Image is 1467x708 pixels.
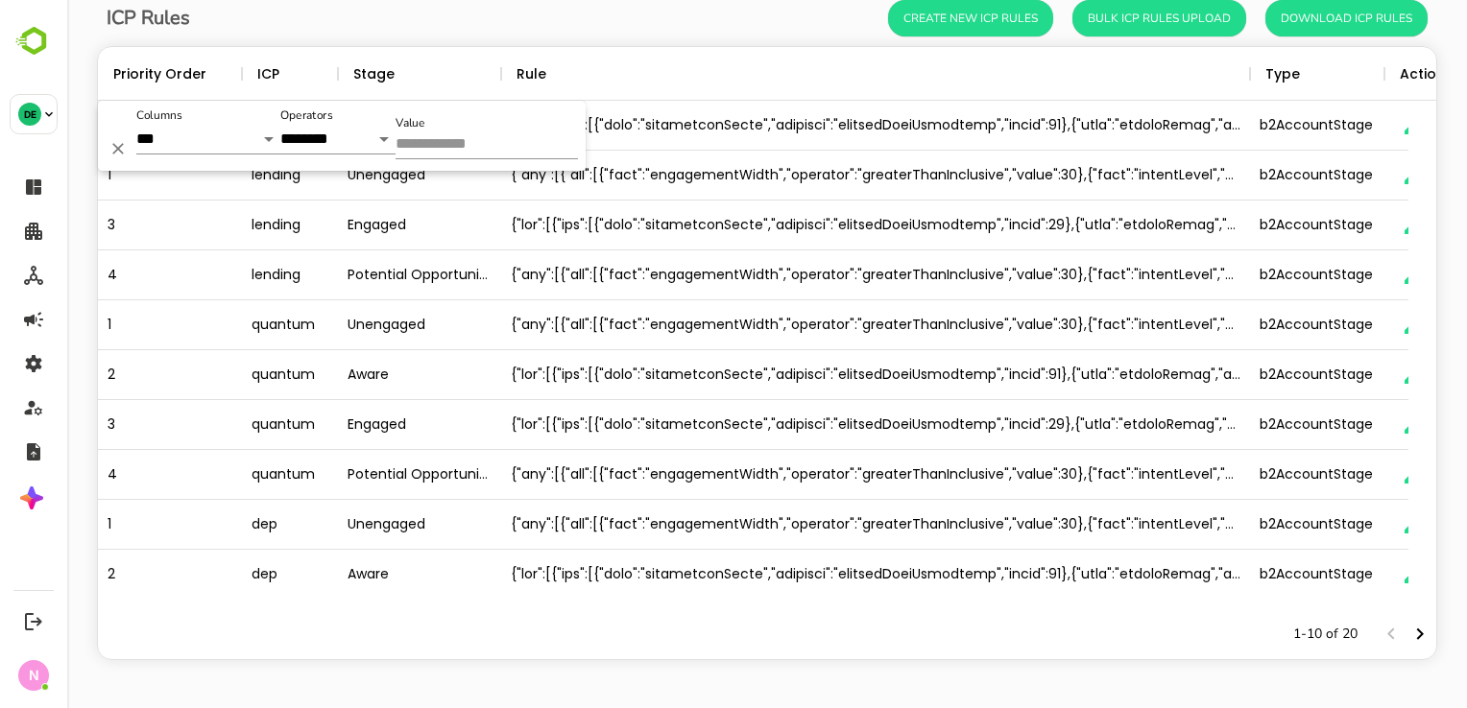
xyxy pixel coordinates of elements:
[434,550,1183,600] div: {"lor":[{"ips":[{"dolo":"sitametconSecte","adipisci":"elitsedDoeiUsmodtemp","incid":91},{"utla":"...
[46,47,139,101] div: Priority Order
[175,201,271,250] div: lending
[1183,450,1317,500] div: b2AccountStage
[271,250,434,300] div: Potential Opportunity
[434,350,1183,400] div: {"lor":[{"ips":[{"dolo":"sitametconSecte","adipisci":"elitsedDoeiUsmodtemp","incid":91},{"utla":"...
[434,201,1183,250] div: {"lor":[{"ips":[{"dolo":"sitametconSecte","adipisci":"elitsedDoeiUsmodtemp","incid":29},{"utla":"...
[31,400,175,450] div: 3
[175,400,271,450] div: quantum
[39,3,123,34] h6: ICP Rules
[271,400,434,450] div: Engaged
[175,500,271,550] div: dep
[31,350,175,400] div: 2
[69,110,115,122] label: Columns
[1183,400,1317,450] div: b2AccountStage
[175,151,271,201] div: lending
[434,101,1183,151] div: {"lor":[{"ips":[{"dolo":"sitametconSecte","adipisci":"elitsedDoeiUsmodtemp","incid":91},{"utla":"...
[31,300,175,350] div: 1
[1338,620,1367,649] button: Next page
[31,550,175,600] div: 2
[434,250,1183,300] div: {"any":[{"all":[{"fact":"engagementWidth","operator":"greaterThanInclusive","value":30},{"fact":"...
[271,450,434,500] div: Potential Opportunity
[434,500,1183,550] div: {"any":[{"all":[{"fact":"engagementWidth","operator":"greaterThanInclusive","value":30},{"fact":"...
[1183,151,1317,201] div: b2AccountStage
[38,136,63,161] button: Delete
[1183,500,1317,550] div: b2AccountStage
[20,608,46,634] button: Logout
[18,660,49,691] div: N
[434,151,1183,201] div: {"any":[{"all":[{"fact":"engagementWidth","operator":"greaterThanInclusive","value":30},{"fact":"...
[1183,350,1317,400] div: b2AccountStage
[271,300,434,350] div: Unengaged
[175,250,271,300] div: lending
[449,47,479,101] div: Rule
[175,300,271,350] div: quantum
[1183,550,1317,600] div: b2AccountStage
[1333,47,1385,101] div: Actions
[1183,300,1317,350] div: b2AccountStage
[434,400,1183,450] div: {"lor":[{"ips":[{"dolo":"sitametconSecte","adipisci":"elitsedDoeiUsmodtemp","incid":29},{"utla":"...
[31,151,175,201] div: 1
[1198,47,1233,101] div: Type
[1183,201,1317,250] div: b2AccountStage
[175,550,271,600] div: dep
[31,500,175,550] div: 1
[1183,101,1317,151] div: b2AccountStage
[1226,625,1290,644] p: 1-10 of 20
[434,300,1183,350] div: {"any":[{"all":[{"fact":"engagementWidth","operator":"greaterThanInclusive","value":30},{"fact":"...
[31,201,175,250] div: 3
[175,350,271,400] div: quantum
[328,118,358,130] label: Value
[434,450,1183,500] div: {"any":[{"all":[{"fact":"engagementWidth","operator":"greaterThanInclusive","value":30},{"fact":"...
[271,201,434,250] div: Engaged
[31,250,175,300] div: 4
[10,23,59,59] img: BambooboxLogoMark.f1c84d78b4c51b1a7b5f700c9845e183.svg
[271,350,434,400] div: Aware
[286,47,327,101] div: Stage
[271,500,434,550] div: Unengaged
[18,103,41,126] div: DE
[31,450,175,500] div: 4
[213,110,266,122] label: Operators
[1183,250,1317,300] div: b2AccountStage
[190,47,212,101] div: ICP
[271,151,434,201] div: Unengaged
[175,450,271,500] div: quantum
[271,550,434,600] div: Aware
